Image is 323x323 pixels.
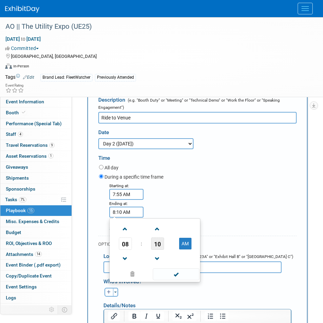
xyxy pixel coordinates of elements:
[22,111,25,114] i: Booth reservation complete
[19,197,26,202] span: 7%
[108,311,120,321] button: Insert/edit link
[95,74,136,81] div: Previously Attended
[6,208,34,213] span: Playbook
[11,54,97,59] span: [GEOGRAPHIC_DATA], [GEOGRAPHIC_DATA]
[6,175,29,181] span: Shipments
[0,216,72,227] a: Misc. Expenses & Credits
[0,293,72,303] a: Logs
[119,250,132,267] a: Decrement Hour
[5,45,41,52] button: Committed
[6,121,62,126] span: Performance (Special Tab)
[20,36,26,42] span: to
[98,124,297,138] div: Date
[0,271,72,281] a: Copy/Duplicate Event
[5,6,39,13] img: ExhibitDay
[151,237,164,250] span: Pick Minute
[0,238,72,249] a: ROI, Objectives & ROO
[151,250,164,267] a: Decrement Minute
[6,99,44,104] span: Event Information
[298,3,313,14] button: Menu
[0,140,72,151] a: Travel Reservations9
[0,260,72,270] a: Event Binder (.pdf export)
[3,21,309,33] div: AO || The Utility Expo (UE25)
[104,173,163,180] label: During a specific time frame
[6,186,35,192] span: Sponsorships
[217,311,228,321] button: Bullet list
[103,297,291,309] div: Details/Notes
[98,97,125,103] span: Description
[151,220,164,237] a: Increment Minute
[6,164,28,170] span: Giveaways
[104,164,119,171] label: All day
[48,153,53,158] span: 1
[0,118,72,129] a: Performance (Special Tab)
[109,201,128,206] small: Ending at:
[6,273,52,279] span: Copy/Duplicate Event
[23,75,34,80] a: Edit
[5,74,34,81] td: Tags
[173,311,184,321] button: Subscript
[5,197,26,202] span: Tasks
[6,230,21,235] span: Budget
[152,270,200,280] a: Done
[0,162,72,172] a: Giveaways
[6,262,61,268] span: Event Binder (.pdf export)
[98,149,297,164] div: Time
[6,251,42,257] span: Attachments
[119,220,132,237] a: Increment Hour
[128,311,140,321] button: Bold
[6,241,52,246] span: ROI, Objectives & ROO
[6,110,27,115] span: Booth
[58,305,72,314] td: Toggle Event Tabs
[13,64,29,69] div: In-Person
[111,270,153,279] a: Clear selection
[40,74,92,81] div: Brand Lead: FleetWatcher
[0,282,72,292] a: Event Settings
[103,275,297,286] div: Who's involved?
[119,237,132,250] span: Pick Hour
[0,173,72,183] a: Shipments
[0,151,72,161] a: Asset Reservations1
[49,143,54,148] span: 9
[6,284,37,289] span: Event Settings
[4,3,183,10] body: Rich Text Area. Press ALT-0 for help.
[109,207,144,218] input: End Time
[109,189,144,200] input: Start Time
[5,84,24,87] div: Event Rating
[139,237,143,250] td: :
[5,63,12,69] img: Format-Inperson.png
[6,142,54,148] span: Travel Reservations
[125,254,293,259] span: (e.g. "Exhibit Booth" or "Meeting Room 123A" or "Exhibit Hall B" or "[GEOGRAPHIC_DATA] C")
[0,249,72,260] a: Attachments14
[103,253,124,259] span: Location
[18,132,23,137] span: 4
[185,311,196,321] button: Superscript
[27,208,34,213] span: 15
[0,205,72,216] a: Playbook15
[0,184,72,194] a: Sponsorships
[35,251,42,257] span: 14
[205,311,216,321] button: Numbered list
[0,194,72,205] a: Tasks7%
[0,227,72,238] a: Budget
[6,219,59,224] span: Misc. Expenses & Credits
[6,131,23,137] span: Staff
[98,98,280,110] span: (e.g. "Booth Duty" or "Meeting" or "Technical Demo" or "Work the Floor" or "Speaking Engagement")
[6,295,16,300] span: Logs
[179,238,191,249] button: AM
[5,36,41,42] span: [DATE] [DATE]
[0,107,72,118] a: Booth
[109,183,129,188] small: Starting at:
[98,241,297,247] div: OPTIONAL DETAILS:
[0,129,72,140] a: Staff4
[152,311,164,321] button: Underline
[46,305,58,314] td: Personalize Event Tab Strip
[0,96,72,107] a: Event Information
[5,62,314,73] div: Event Format
[6,153,53,159] span: Asset Reservations
[140,311,152,321] button: Italic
